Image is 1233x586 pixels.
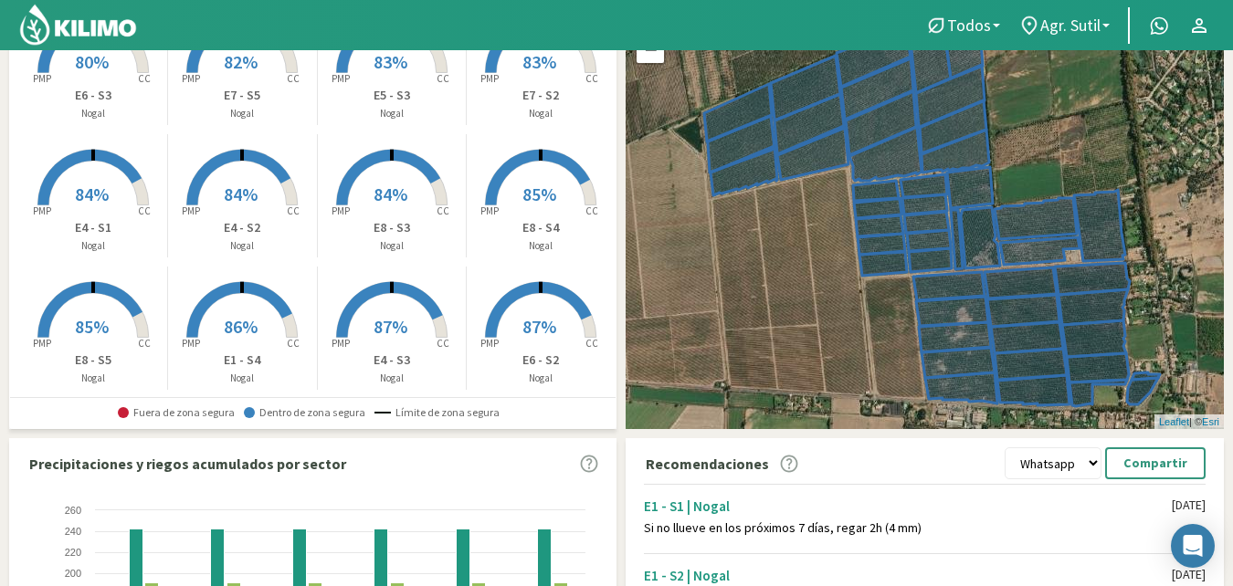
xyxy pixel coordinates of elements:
[29,453,346,475] p: Precipitaciones y riegos acumulados por sector
[288,72,300,85] tspan: CC
[18,3,138,47] img: Kilimo
[318,351,466,370] p: E4 - S3
[65,505,81,516] text: 260
[437,72,449,85] tspan: CC
[75,183,109,205] span: 84%
[947,16,991,35] span: Todos
[331,337,349,350] tspan: PMP
[19,106,167,121] p: Nogal
[65,568,81,579] text: 200
[33,337,51,350] tspan: PMP
[1172,497,1206,513] div: [DATE]
[168,218,316,237] p: E4 - S2
[467,218,616,237] p: E8 - S4
[522,50,556,73] span: 83%
[1040,16,1101,35] span: Agr. Sutil
[19,351,167,370] p: E8 - S5
[522,183,556,205] span: 85%
[33,204,51,217] tspan: PMP
[1123,453,1187,474] p: Compartir
[586,337,599,350] tspan: CC
[374,315,407,338] span: 87%
[437,337,449,350] tspan: CC
[138,204,151,217] tspan: CC
[467,86,616,105] p: E7 - S2
[318,371,466,386] p: Nogal
[318,238,466,254] p: Nogal
[644,567,1172,584] div: E1 - S2 | Nogal
[138,72,151,85] tspan: CC
[318,86,466,105] p: E5 - S3
[65,547,81,558] text: 220
[480,204,499,217] tspan: PMP
[331,72,349,85] tspan: PMP
[75,315,109,338] span: 85%
[182,337,200,350] tspan: PMP
[168,86,316,105] p: E7 - S5
[318,106,466,121] p: Nogal
[33,72,51,85] tspan: PMP
[168,238,316,254] p: Nogal
[586,204,599,217] tspan: CC
[1171,524,1215,568] div: Open Intercom Messenger
[1154,414,1224,430] div: | ©
[644,520,1172,536] div: Si no llueve en los próximos 7 días, regar 2h (4 mm)
[586,72,599,85] tspan: CC
[1172,567,1206,582] div: [DATE]
[182,204,200,217] tspan: PMP
[138,337,151,350] tspan: CC
[467,351,616,370] p: E6 - S2
[288,204,300,217] tspan: CC
[224,50,258,73] span: 82%
[374,50,407,73] span: 83%
[224,315,258,338] span: 86%
[288,337,300,350] tspan: CC
[118,406,235,419] span: Fuera de zona segura
[480,337,499,350] tspan: PMP
[467,371,616,386] p: Nogal
[480,72,499,85] tspan: PMP
[19,371,167,386] p: Nogal
[331,204,349,217] tspan: PMP
[168,106,316,121] p: Nogal
[644,497,1172,515] div: E1 - S1 | Nogal
[374,183,407,205] span: 84%
[65,526,81,537] text: 240
[224,183,258,205] span: 84%
[19,86,167,105] p: E6 - S3
[1202,416,1219,427] a: Esri
[374,406,500,419] span: Límite de zona segura
[1105,447,1206,479] button: Compartir
[19,218,167,237] p: E4 - S1
[467,106,616,121] p: Nogal
[168,351,316,370] p: E1 - S4
[19,238,167,254] p: Nogal
[182,72,200,85] tspan: PMP
[646,453,769,475] p: Recomendaciones
[318,218,466,237] p: E8 - S3
[1159,416,1189,427] a: Leaflet
[467,238,616,254] p: Nogal
[244,406,365,419] span: Dentro de zona segura
[522,315,556,338] span: 87%
[75,50,109,73] span: 80%
[437,204,449,217] tspan: CC
[168,371,316,386] p: Nogal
